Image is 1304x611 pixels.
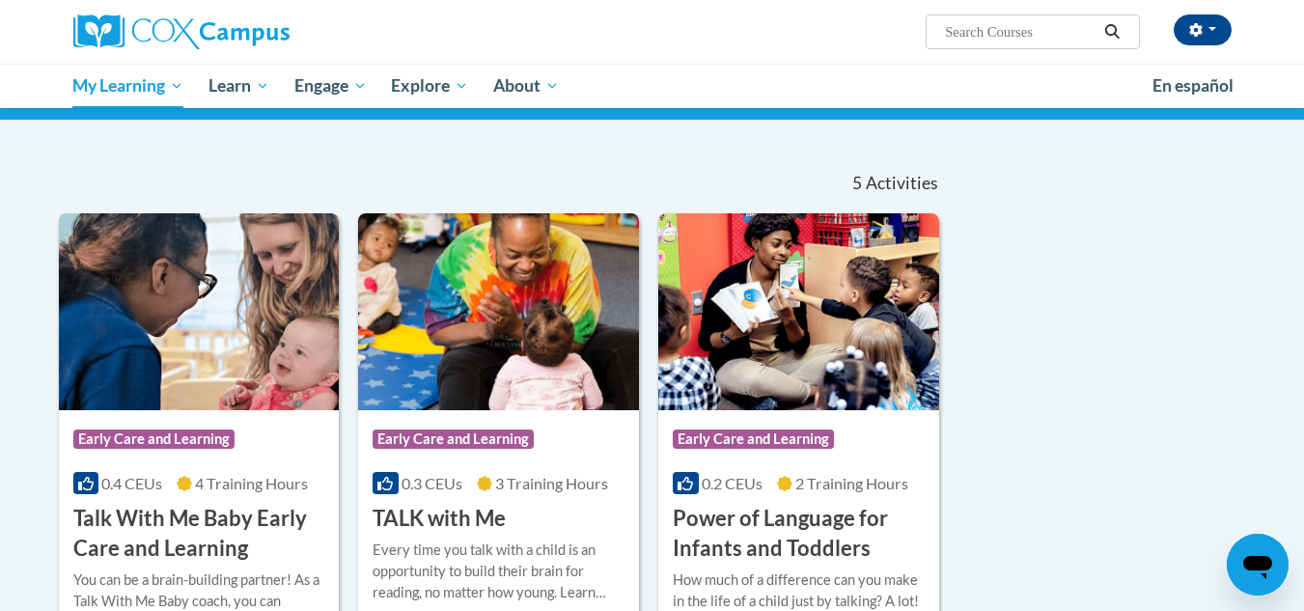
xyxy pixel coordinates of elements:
span: Learn [208,74,269,97]
span: Explore [391,74,468,97]
span: En español [1152,75,1234,96]
span: 0.2 CEUs [702,474,763,492]
span: About [493,74,559,97]
h3: TALK with Me [373,504,506,534]
span: 5 [852,173,862,194]
span: 3 Training Hours [495,474,608,492]
span: 0.3 CEUs [402,474,462,492]
img: Course Logo [59,213,340,410]
span: 0.4 CEUs [101,474,162,492]
span: Activities [866,173,938,194]
a: Engage [282,64,379,108]
span: Early Care and Learning [373,430,534,449]
span: Engage [294,74,367,97]
a: En español [1140,66,1246,106]
h3: Talk With Me Baby Early Care and Learning [73,504,325,564]
span: Early Care and Learning [73,430,235,449]
a: My Learning [61,64,197,108]
span: 4 Training Hours [195,474,308,492]
span: My Learning [72,74,183,97]
h3: Power of Language for Infants and Toddlers [673,504,925,564]
iframe: Button to launch messaging window [1227,534,1289,596]
div: Main menu [44,64,1261,108]
a: Learn [196,64,282,108]
img: Cox Campus [73,14,290,49]
div: Every time you talk with a child is an opportunity to build their brain for reading, no matter ho... [373,540,624,603]
button: Account Settings [1174,14,1232,45]
a: About [481,64,571,108]
a: Cox Campus [73,14,440,49]
img: Course Logo [358,213,639,410]
button: Search [1097,20,1126,43]
span: 2 Training Hours [795,474,908,492]
span: Early Care and Learning [673,430,834,449]
a: Explore [378,64,481,108]
input: Search Courses [943,20,1097,43]
img: Course Logo [658,213,939,410]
